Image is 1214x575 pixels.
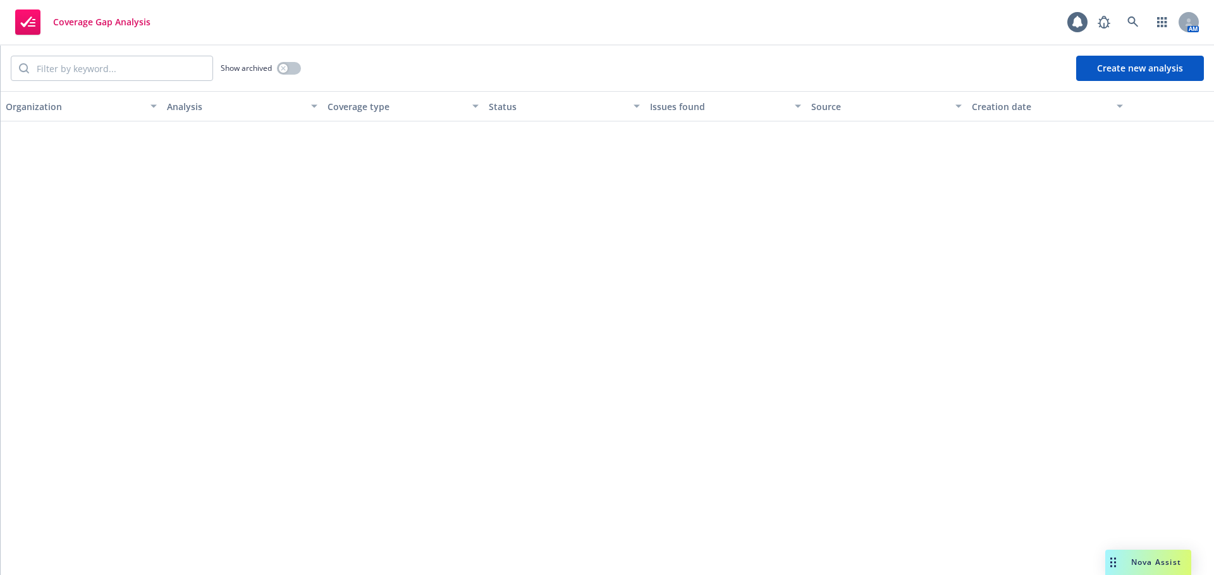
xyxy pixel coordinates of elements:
div: Organization [6,100,143,113]
div: Coverage type [328,100,465,113]
button: Coverage type [322,91,484,121]
a: Report a Bug [1091,9,1117,35]
a: Search [1120,9,1146,35]
button: Source [806,91,967,121]
div: Status [489,100,626,113]
button: Organization [1,91,162,121]
div: Analysis [167,100,304,113]
span: Coverage Gap Analysis [53,17,150,27]
svg: Search [19,63,29,73]
button: Issues found [645,91,806,121]
div: Issues found [650,100,787,113]
span: Nova Assist [1131,557,1181,567]
button: Creation date [967,91,1128,121]
button: Nova Assist [1105,550,1191,575]
button: Status [484,91,645,121]
a: Switch app [1150,9,1175,35]
button: Create new analysis [1076,56,1204,81]
button: Analysis [162,91,323,121]
span: Show archived [221,63,272,73]
input: Filter by keyword... [29,56,212,80]
a: Coverage Gap Analysis [10,4,156,40]
div: Source [811,100,948,113]
div: Drag to move [1105,550,1121,575]
div: Creation date [972,100,1109,113]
